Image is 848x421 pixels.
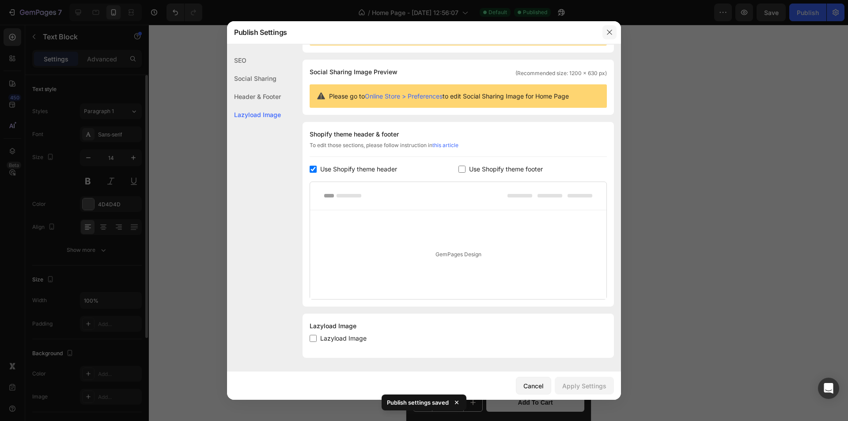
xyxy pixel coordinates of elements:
button: increment [57,369,76,387]
div: Shopify theme header & footer [310,129,607,140]
div: Social Sharing [227,69,281,87]
p: Men's best friend , Women's weakness [32,352,177,359]
h1: MAGIC PHEROMONE FRAGRANCE (ANGEL TEARS) FOR ATTRACTING WOMEN WITH A 99.99% 🔥SUCCESS RATE [31,338,178,349]
div: Add to cart [112,374,147,382]
a: Online Store > Preferences [365,92,443,100]
button: Add to cart [80,368,178,387]
div: To edit those sections, please follow instruction in [310,141,607,157]
button: Dot [105,206,108,210]
button: decrement [7,369,26,387]
span: Lazyload Image [320,333,367,344]
a: this article [432,142,458,148]
span: Use Shopify theme footer [469,164,543,174]
button: Cancel [516,377,551,394]
div: Apply Settings [562,381,606,391]
div: Header & Footer [227,87,281,106]
div: GemPages Design [310,210,606,299]
p: 4.7 rating from 143 Reviews [41,305,95,319]
div: SEO [227,51,281,69]
button: Dot [91,206,94,210]
div: Publish Settings [227,21,598,44]
span: Social Sharing Image Preview [310,67,397,77]
button: Carousel Back Arrow [7,105,18,116]
span: (Recommended size: 1200 x 630 px) [515,69,607,77]
span: Mobile ( 418 px) [53,4,91,13]
span: Use Shopify theme header [320,164,397,174]
button: Carousel Next Arrow [167,105,178,116]
div: Lazyload Image [227,106,281,124]
button: Apply Settings [555,377,614,394]
div: Cancel [523,381,544,391]
button: Dot [76,206,80,210]
input: quantity [26,369,57,387]
div: Drop element here [124,308,170,315]
h1: MAGIC PHEROMONE FRAGRANCE (ANGEL TEARS) FOR ATTRACTING WOMEN WITH A 99.99% 🔥SUCCESS RATE [7,210,178,295]
span: Please go to to edit Social Sharing Image for Home Page [329,91,569,101]
div: Open Intercom Messenger [818,378,839,399]
div: Lazyload Image [310,321,607,331]
p: Publish settings saved [387,398,449,407]
button: Dot [98,206,101,210]
button: Dot [83,206,87,210]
